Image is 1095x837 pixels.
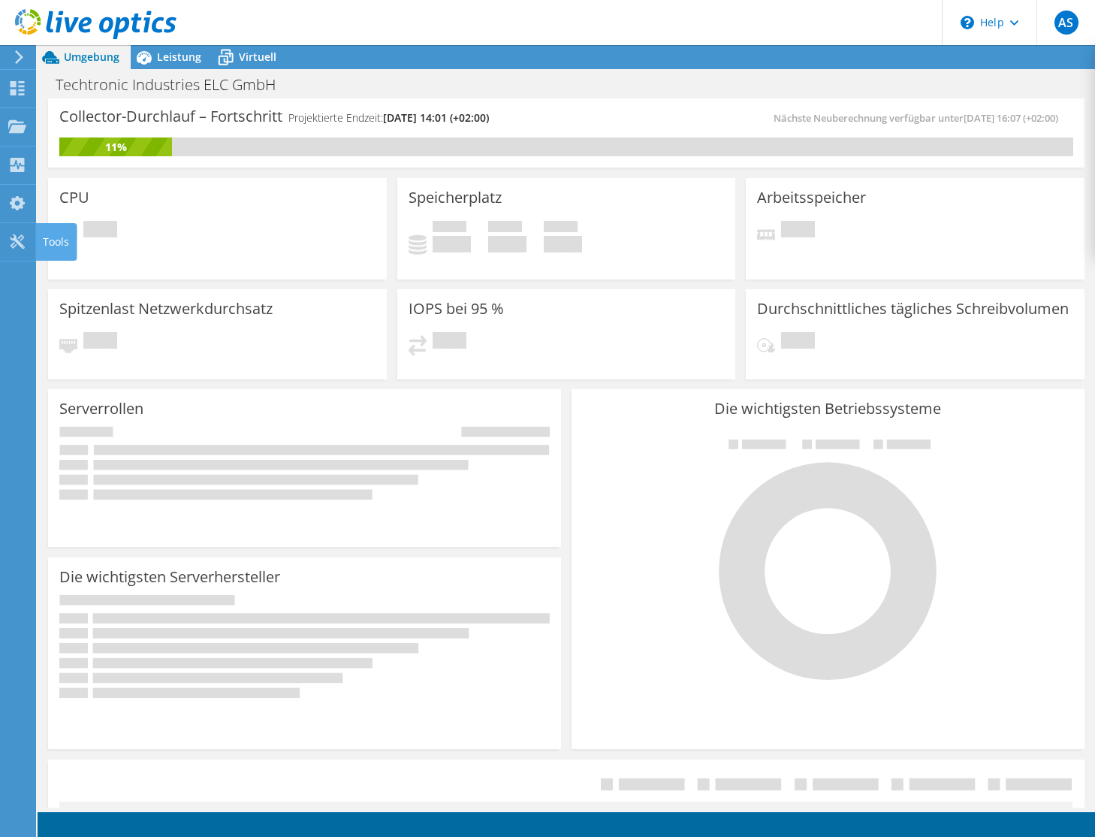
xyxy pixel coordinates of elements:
span: Belegt [433,221,466,236]
span: Umgebung [64,50,119,64]
h3: Speicherplatz [409,189,502,206]
span: Leistung [157,50,201,64]
span: [DATE] 16:07 (+02:00) [964,111,1058,125]
span: Ausstehend [83,221,117,241]
h4: Projektierte Endzeit: [288,110,489,126]
span: Verfügbar [488,221,522,236]
h4: 0 GiB [488,236,526,252]
span: AS [1054,11,1078,35]
h4: 0 GiB [433,236,471,252]
span: Insgesamt [544,221,578,236]
span: Ausstehend [781,221,815,241]
span: Ausstehend [781,332,815,352]
h3: CPU [59,189,89,206]
h3: Spitzenlast Netzwerkdurchsatz [59,301,273,317]
span: [DATE] 14:01 (+02:00) [383,110,489,125]
svg: \n [961,16,974,29]
h1: Techtronic Industries ELC GmbH [49,77,299,93]
h3: IOPS bei 95 % [409,301,504,317]
h3: Die wichtigsten Betriebssysteme [583,400,1073,417]
span: Ausstehend [433,332,466,352]
h3: Die wichtigsten Serverhersteller [59,569,280,585]
h3: Durchschnittliches tägliches Schreibvolumen [757,301,1069,317]
h4: 0 GiB [544,236,582,252]
span: Nächste Neuberechnung verfügbar unter [774,111,1066,125]
h3: Arbeitsspeicher [757,189,866,206]
div: 11% [59,139,172,156]
h3: Serverrollen [59,400,143,417]
div: Tools [35,223,77,261]
span: Virtuell [239,50,276,64]
span: Ausstehend [83,332,117,352]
